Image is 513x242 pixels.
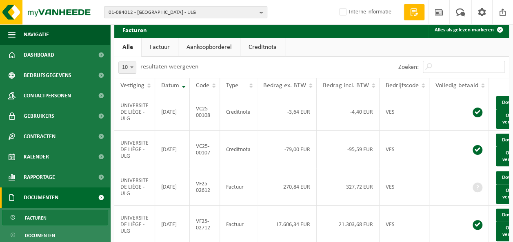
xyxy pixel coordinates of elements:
[317,131,380,168] td: -95,59 EUR
[317,168,380,206] td: 327,72 EUR
[142,38,178,57] a: Factuur
[24,106,54,126] span: Gebruikers
[196,82,209,89] span: Code
[114,22,155,37] h2: Facturen
[24,65,71,86] span: Bedrijfsgegevens
[380,131,429,168] td: VES
[114,38,141,57] a: Alle
[161,82,179,89] span: Datum
[257,93,317,131] td: -3,64 EUR
[220,131,257,168] td: Creditnota
[338,6,391,18] label: Interne informatie
[140,64,198,70] label: resultaten weergeven
[155,131,190,168] td: [DATE]
[190,131,220,168] td: VC25-00107
[178,38,240,57] a: Aankoopborderel
[2,210,108,225] a: Facturen
[25,210,47,226] span: Facturen
[398,64,419,70] label: Zoeken:
[120,82,144,89] span: Vestiging
[114,168,155,206] td: UNIVERSITE DE LIÈGE - ULG
[380,168,429,206] td: VES
[24,126,56,147] span: Contracten
[24,187,58,208] span: Documenten
[118,62,136,74] span: 10
[104,6,267,18] button: 01-084012 - [GEOGRAPHIC_DATA] - ULG
[114,131,155,168] td: UNIVERSITE DE LIÈGE - ULG
[109,7,256,19] span: 01-084012 - [GEOGRAPHIC_DATA] - ULG
[220,168,257,206] td: Factuur
[257,168,317,206] td: 270,84 EUR
[428,22,508,38] button: Alles als gelezen markeren
[24,147,49,167] span: Kalender
[24,24,49,45] span: Navigatie
[155,168,190,206] td: [DATE]
[386,82,419,89] span: Bedrijfscode
[435,82,478,89] span: Volledig betaald
[24,167,55,187] span: Rapportage
[240,38,285,57] a: Creditnota
[220,93,257,131] td: Creditnota
[155,93,190,131] td: [DATE]
[114,93,155,131] td: UNIVERSITE DE LIÈGE - ULG
[263,82,306,89] span: Bedrag ex. BTW
[257,131,317,168] td: -79,00 EUR
[226,82,238,89] span: Type
[24,86,71,106] span: Contactpersonen
[323,82,369,89] span: Bedrag incl. BTW
[24,45,54,65] span: Dashboard
[317,93,380,131] td: -4,40 EUR
[190,93,220,131] td: VC25-00108
[119,62,136,73] span: 10
[380,93,429,131] td: VES
[190,168,220,206] td: VF25-02612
